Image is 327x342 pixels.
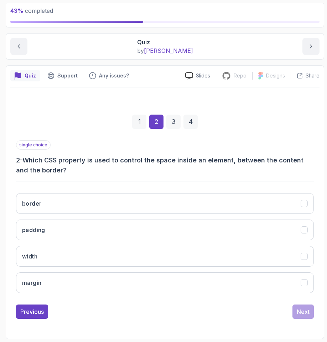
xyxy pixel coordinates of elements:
[25,72,36,79] p: Quiz
[137,38,193,46] p: Quiz
[10,70,40,81] button: quiz button
[149,115,163,129] div: 2
[22,252,37,261] h3: width
[234,72,246,79] p: Repo
[10,7,24,14] span: 43 %
[43,70,82,81] button: Support button
[22,199,41,208] h3: border
[16,305,48,319] button: Previous
[16,220,314,240] button: padding
[16,140,51,150] p: single choice
[292,305,314,319] button: Next
[132,115,146,129] div: 1
[16,193,314,214] button: border
[22,226,45,234] h3: padding
[302,38,320,55] button: next content
[137,46,193,55] p: by
[297,307,310,316] div: Next
[99,72,129,79] p: Any issues?
[183,115,198,129] div: 4
[20,307,44,316] div: Previous
[16,246,314,267] button: width
[16,155,314,175] h3: 2 - Which CSS property is used to control the space inside an element, between the content and th...
[10,38,27,55] button: previous content
[266,72,285,79] p: Designs
[291,72,320,79] button: Share
[196,72,210,79] p: Slides
[10,7,53,14] span: completed
[166,115,181,129] div: 3
[144,47,193,54] span: [PERSON_NAME]
[85,70,133,81] button: Feedback button
[57,72,78,79] p: Support
[22,278,41,287] h3: margin
[180,72,216,80] a: Slides
[306,72,320,79] p: Share
[16,272,314,293] button: margin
